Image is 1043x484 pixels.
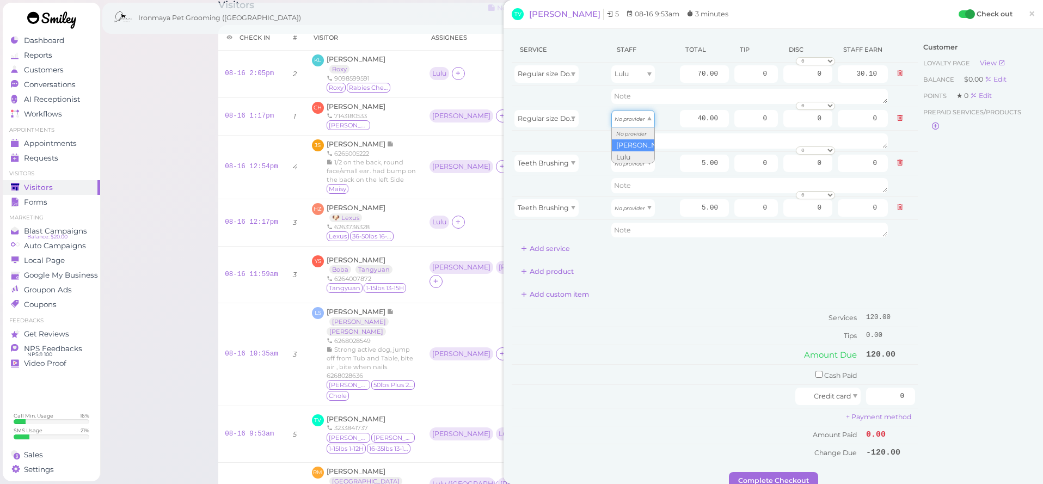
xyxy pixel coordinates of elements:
div: [PERSON_NAME] [430,347,496,362]
span: Coupons [24,300,57,309]
span: [PERSON_NAME] [327,140,387,148]
div: Customer [923,42,1029,52]
a: [PERSON_NAME] [327,102,385,111]
i: 4 [293,163,297,171]
div: 6265005222 [327,149,416,158]
a: Boba [329,265,351,274]
div: [PERSON_NAME] [432,430,490,438]
a: AI Receptionist [3,92,100,107]
span: Google My Business [24,271,98,280]
li: [PERSON_NAME] [612,139,654,151]
span: Get Reviews [24,329,69,339]
li: 08-16 9:53am [623,9,682,20]
span: 1-15lbs 13-15H [364,283,406,293]
a: [PERSON_NAME] 🐶 Lexus [327,204,385,222]
li: Marketing [3,214,100,222]
span: Note [387,140,394,148]
span: Workflows [24,109,62,119]
td: 0.00 [863,327,918,344]
span: LS [312,307,324,319]
span: TV [312,414,324,426]
span: Video Proof [24,359,66,368]
a: Blast Campaigns Balance: $20.00 [3,224,100,238]
div: 3233841737 [327,424,416,432]
li: Feedbacks [3,317,100,324]
a: Settings [3,462,100,477]
i: No provider [615,116,645,122]
a: Coupons [3,297,100,312]
th: Visitor [305,25,423,51]
a: Appointments [3,136,100,151]
span: Settings [24,465,54,474]
span: Balance [923,76,956,83]
a: Get Reviews [3,327,100,341]
a: Groupon Ads [3,283,100,297]
span: Roxy [327,83,346,93]
span: Prepaid services/products [923,107,1021,118]
a: Video Proof [3,356,100,371]
i: 3 [293,271,297,279]
a: 🐶 Lexus [329,213,362,222]
span: Strong active dog, jump off from Tub and Table, bite air , bite when nails 6268028636 [327,346,413,379]
a: [PERSON_NAME] [327,327,386,336]
span: Appointments [24,139,77,148]
div: [PERSON_NAME] [432,112,490,120]
button: Add custom item [512,286,598,303]
a: Google My Business [3,268,100,283]
a: 08-16 10:35am [225,350,278,358]
a: [PERSON_NAME] [PERSON_NAME] [PERSON_NAME] [327,308,394,335]
span: TV [512,8,524,20]
a: 08-16 12:17pm [225,218,278,226]
a: Workflows [3,107,100,121]
span: YS [312,255,324,267]
td: Services [512,309,863,327]
a: 08-16 9:53am [225,430,274,438]
a: Dashboard [3,33,100,48]
span: ★ 0 [956,91,970,100]
a: 08-16 11:59am [225,271,278,278]
span: Milo [327,433,370,443]
span: 36-50lbs 16-20H [350,231,394,241]
span: JS [312,139,324,151]
a: Sales [3,448,100,462]
i: 3 [293,350,297,358]
span: Visitors [24,183,53,192]
span: Regular size Dog Bath and Brush (35 lbs or less) [518,114,675,122]
a: Edit [985,75,1007,83]
span: Points [923,92,948,100]
span: Sales [24,450,43,460]
span: Amount Paid [813,431,857,439]
button: Add service [512,240,579,258]
a: Visitors [3,180,100,195]
div: Lulu [430,67,452,81]
a: Local Page [3,253,100,268]
span: AI Receptionist [24,95,80,104]
div: 6263736328 [327,223,395,231]
span: [PERSON_NAME] [327,467,385,475]
a: Reports [3,48,100,63]
div: 9098599591 [327,74,391,83]
div: [PERSON_NAME] [432,264,490,271]
span: 16-35lbs 13-15H [367,444,410,454]
th: Assignees [423,25,574,51]
i: 1 [293,112,296,120]
span: Balance: $20.00 [27,232,68,241]
span: 1-15lbs 1-12H [327,444,366,454]
span: Lila [371,433,415,443]
div: [PERSON_NAME] [PERSON_NAME] [430,261,562,275]
span: Credit card [814,392,851,400]
a: Requests [3,151,100,166]
li: Appointments [3,126,100,134]
span: CH [312,102,324,114]
span: Conversations [24,80,76,89]
span: HZ [312,203,324,215]
span: Lexus [327,231,349,241]
a: Tangyuan [355,265,392,274]
a: [PERSON_NAME] [327,140,394,148]
a: [PERSON_NAME] Boba Tangyuan [327,256,398,274]
a: Customers [3,63,100,77]
th: Staff earn [835,37,891,63]
span: KL [312,54,324,66]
